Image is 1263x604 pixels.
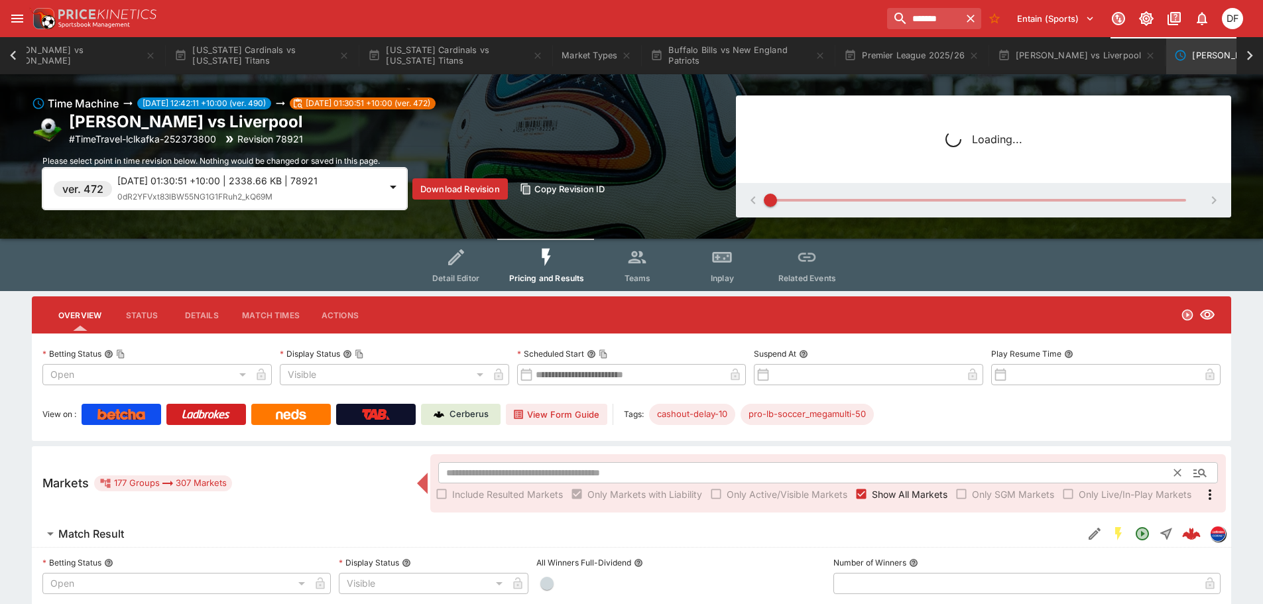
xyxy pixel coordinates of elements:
[42,364,251,385] div: Open
[339,557,399,568] p: Display Status
[1182,524,1201,543] img: logo-cerberus--red.svg
[58,527,124,541] h6: Match Result
[727,487,847,501] span: Only Active/Visible Markets
[1009,8,1103,29] button: Select Tenant
[32,113,64,145] img: soccer.png
[62,181,103,197] h6: ver. 472
[1190,7,1214,30] button: Notifications
[1210,526,1226,542] div: lclkafka
[117,174,380,188] p: [DATE] 01:30:51 +10:00 | 2338.66 KB | 78921
[280,364,488,385] div: Visible
[642,37,833,74] button: Buffalo Bills vs New England Patriots
[58,22,130,28] img: Sportsbook Management
[172,299,231,331] button: Details
[872,487,947,501] span: Show All Markets
[137,97,271,109] span: [DATE] 12:42:11 +10:00 (ver. 490)
[1222,8,1243,29] div: David Foster
[741,408,874,421] span: pro-lb-soccer_megamulti-50
[355,349,364,359] button: Copy To Clipboard
[310,299,370,331] button: Actions
[402,558,411,568] button: Display Status
[1079,487,1191,501] span: Only Live/In-Play Markets
[1182,524,1201,543] div: 464c3b3c-8303-4c05-86d3-7b8056a020ac
[1107,7,1130,30] button: Connected to PK
[833,557,906,568] p: Number of Winners
[587,487,702,501] span: Only Markets with Liability
[42,573,310,594] div: Open
[1134,7,1158,30] button: Toggle light/dark mode
[97,409,145,420] img: Betcha
[237,132,303,146] p: Revision 78921
[972,487,1054,501] span: Only SGM Markets
[599,349,608,359] button: Copy To Clipboard
[412,178,508,200] button: Download Revision
[48,299,112,331] button: Overview
[984,8,1005,29] button: No Bookmarks
[1202,487,1218,503] svg: More
[362,409,390,420] img: TabNZ
[506,404,607,425] button: View Form Guide
[450,408,489,421] p: Cerberus
[280,348,340,359] p: Display Status
[649,404,735,425] div: Betting Target: cerberus
[42,404,76,425] label: View on :
[432,273,479,283] span: Detail Editor
[69,132,216,146] p: Copy To Clipboard
[536,557,631,568] p: All Winners Full-Dividend
[711,273,734,283] span: Inplay
[1064,349,1073,359] button: Play Resume Time
[887,8,960,29] input: search
[339,573,507,594] div: Visible
[300,97,436,109] span: [DATE] 01:30:51 +10:00 (ver. 472)
[42,475,89,491] h5: Markets
[634,558,643,568] button: All Winners Full-Dividend
[754,348,796,359] p: Suspend At
[343,349,352,359] button: Display StatusCopy To Clipboard
[116,349,125,359] button: Copy To Clipboard
[112,299,172,331] button: Status
[42,557,101,568] p: Betting Status
[1199,307,1215,323] svg: Visible
[649,408,735,421] span: cashout-delay-10
[360,37,551,74] button: [US_STATE] Cardinals vs [US_STATE] Titans
[1211,526,1225,541] img: lclkafka
[624,404,644,425] label: Tags:
[799,349,808,359] button: Suspend At
[117,192,272,202] span: 0dR2YFVxt83lBW55NG1G1FRuh2_kQ69M
[104,349,113,359] button: Betting StatusCopy To Clipboard
[421,404,501,425] a: Cerberus
[1107,522,1130,546] button: SGM Enabled
[42,156,380,166] span: Please select point in time revision below. Nothing would be changed or saved in this page.
[747,106,1221,172] div: Loading...
[625,273,651,283] span: Teams
[1181,308,1194,322] svg: Open
[32,520,1083,547] button: Match Result
[1178,520,1205,547] a: 464c3b3c-8303-4c05-86d3-7b8056a020ac
[42,348,101,359] p: Betting Status
[434,409,444,420] img: Cerberus
[166,37,357,74] button: [US_STATE] Cardinals vs [US_STATE] Titans
[1188,461,1212,485] button: Open
[741,404,874,425] div: Betting Target: cerberus
[587,349,596,359] button: Scheduled StartCopy To Clipboard
[1162,7,1186,30] button: Documentation
[414,239,850,291] div: Event type filters
[836,37,987,74] button: Premier League 2025/26
[1083,522,1107,546] button: Edit Detail
[517,348,584,359] p: Scheduled Start
[554,37,640,74] button: Market Types
[58,9,156,19] img: PriceKinetics
[990,37,1164,74] button: [PERSON_NAME] vs Liverpool
[1154,522,1178,546] button: Straight
[1134,526,1150,542] svg: Open
[29,5,56,32] img: PriceKinetics Logo
[276,409,306,420] img: Neds
[99,475,227,491] div: 177 Groups 307 Markets
[1130,522,1154,546] button: Open
[513,178,613,200] button: Copy Revision ID
[509,273,585,283] span: Pricing and Results
[1167,462,1188,483] button: Clear
[182,409,230,420] img: Ladbrokes
[991,348,1061,359] p: Play Resume Time
[452,487,563,501] span: Include Resulted Markets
